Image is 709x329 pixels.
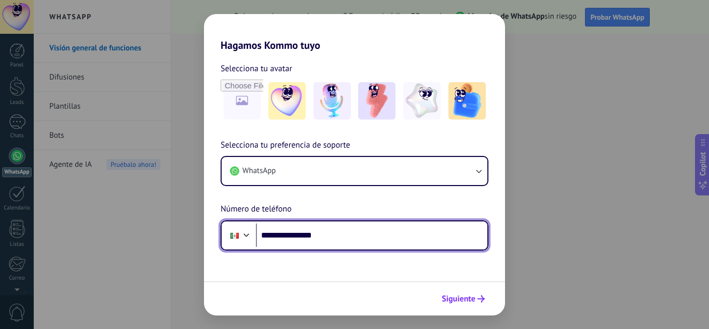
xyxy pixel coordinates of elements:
img: -1.jpeg [268,82,306,120]
button: Siguiente [437,290,489,308]
div: Mexico: + 52 [225,225,244,246]
h2: Hagamos Kommo tuyo [204,14,505,51]
img: -5.jpeg [448,82,486,120]
img: -3.jpeg [358,82,396,120]
span: WhatsApp [242,166,276,176]
span: Número de teléfono [221,203,292,216]
button: WhatsApp [222,157,487,185]
img: -4.jpeg [403,82,441,120]
span: Selecciona tu preferencia de soporte [221,139,350,152]
span: Selecciona tu avatar [221,62,292,75]
span: Siguiente [442,295,475,302]
img: -2.jpeg [313,82,351,120]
